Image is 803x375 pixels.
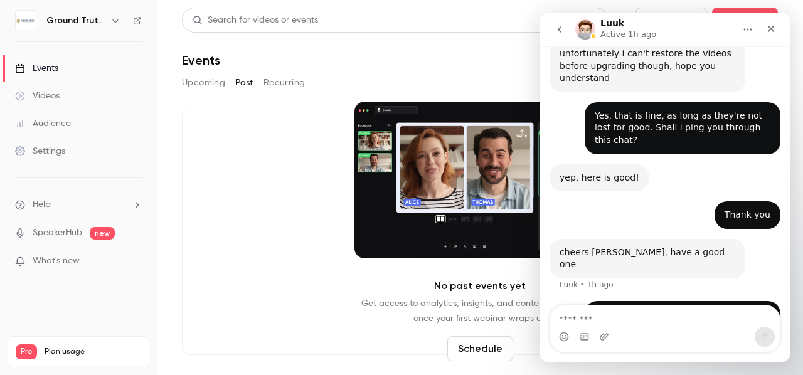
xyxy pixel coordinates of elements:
[235,73,253,93] button: Past
[33,226,82,240] a: SpeakerHub
[46,14,105,27] h6: Ground Truth Intelligence
[263,73,306,93] button: Recurring
[15,117,71,130] div: Audience
[712,8,778,33] button: Schedule
[90,227,115,240] span: new
[193,14,318,27] div: Search for videos or events
[15,198,142,211] li: help-dropdown-opener
[635,8,707,33] button: New video
[540,13,790,362] iframe: To enrich screen reader interactions, please activate Accessibility in Grammarly extension settings
[361,296,598,326] p: Get access to analytics, insights, and content repurposing once your first webinar wraps up
[33,255,80,268] span: What's new
[15,145,65,157] div: Settings
[16,11,36,31] img: Ground Truth Intelligence
[45,347,141,357] span: Plan usage
[434,278,526,293] p: No past events yet
[16,344,37,359] span: Pro
[447,336,513,361] button: Schedule
[182,73,225,93] button: Upcoming
[15,90,60,102] div: Videos
[182,53,220,68] h1: Events
[15,62,58,75] div: Events
[33,198,51,211] span: Help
